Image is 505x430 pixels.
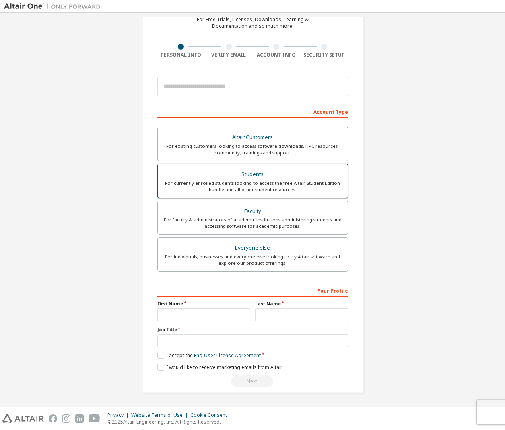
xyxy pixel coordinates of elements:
[107,412,131,418] div: Privacy
[163,180,343,193] div: For currently enrolled students looking to access the free Altair Student Edition bundle and all ...
[194,352,261,359] a: End-User License Agreement
[62,414,70,423] img: instagram.svg
[4,2,105,10] img: Altair One
[190,412,232,418] div: Cookie Consent
[157,375,348,387] div: Read and acccept EULA to continue
[107,418,232,425] p: © 2025 Altair Engineering, Inc. All Rights Reserved.
[205,52,253,58] div: Verify Email
[157,301,250,307] label: First Name
[75,414,84,423] img: linkedin.svg
[131,412,190,418] div: Website Terms of Use
[163,132,343,143] div: Altair Customers
[163,143,343,156] div: For existing customers looking to access software downloads, HPC resources, community, trainings ...
[157,326,348,333] label: Job Title
[157,105,348,118] div: Account Type
[163,254,343,266] div: For individuals, businesses and everyone else looking to try Altair software and explore our prod...
[89,414,100,423] img: youtube.svg
[163,217,343,229] div: For faculty & administrators of academic institutions administering students and accessing softwa...
[300,52,348,58] div: Security Setup
[163,242,343,254] div: Everyone else
[49,414,57,423] img: facebook.svg
[157,284,348,297] div: Your Profile
[255,301,348,307] label: Last Name
[253,52,301,58] div: Account Info
[197,16,309,29] div: For Free Trials, Licenses, Downloads, Learning & Documentation and so much more.
[157,52,205,58] div: Personal Info
[157,364,282,371] label: I would like to receive marketing emails from Altair
[163,169,343,180] div: Students
[157,352,261,359] label: I accept the
[2,414,44,423] img: altair_logo.svg
[163,206,343,217] div: Faculty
